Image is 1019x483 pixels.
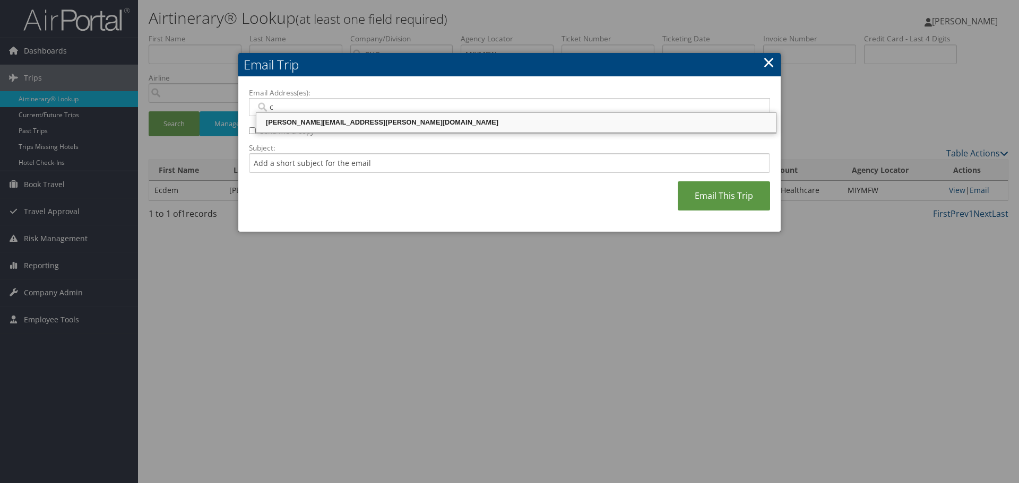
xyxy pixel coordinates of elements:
label: Email Address(es): [249,87,770,98]
h2: Email Trip [238,53,781,76]
a: × [763,51,775,73]
a: Email This Trip [678,181,770,210]
label: Subject: [249,143,770,153]
div: [PERSON_NAME][EMAIL_ADDRESS][PERSON_NAME][DOMAIN_NAME] [258,117,774,128]
input: Add a short subject for the email [249,153,770,173]
input: Email address (Separate multiple email addresses with commas) [256,102,763,112]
